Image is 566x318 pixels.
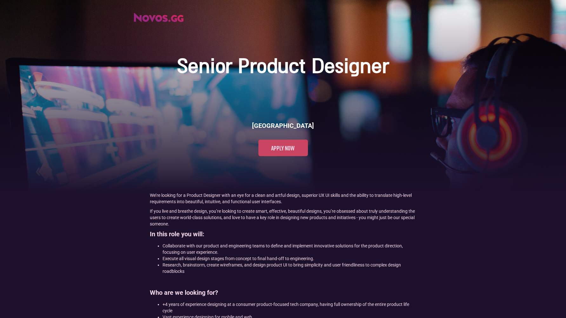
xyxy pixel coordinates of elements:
li: Research, brainstorm, create wireframes, and design product UI to bring simplicity and user frien... [163,262,416,274]
p: If you live and breathe design, you’re looking to create smart, effective, beautiful designs, you... [150,208,416,227]
li: Collaborate with our product and engineering teams to define and implement innovative solutions f... [163,243,416,255]
li: +4 years of experience designing at a consumer product-focused tech company, having full ownershi... [163,301,416,314]
li: Execute all visual design stages from concept to final hand-off to engineering. [163,255,416,262]
p: We’re looking for a Product Designer with an eye for a clean and artful design, superior UX UI sk... [150,192,416,205]
a: Apply now [258,140,308,156]
strong: Who are we looking for? [150,289,218,296]
h1: Senior Product Designer [177,55,389,80]
strong: In this role you will: [150,230,204,238]
h6: [GEOGRAPHIC_DATA] [252,121,314,130]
